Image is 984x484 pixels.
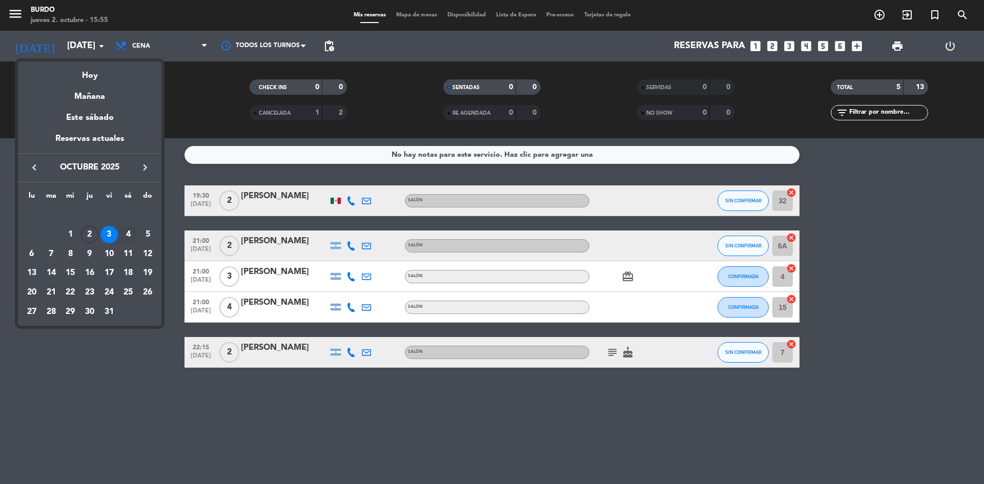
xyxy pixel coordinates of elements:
[119,190,138,206] th: sábado
[138,244,157,264] td: 12 de octubre de 2025
[22,190,42,206] th: lunes
[119,264,137,282] div: 18
[42,283,61,302] td: 21 de octubre de 2025
[138,225,157,244] td: 5 de octubre de 2025
[22,263,42,283] td: 13 de octubre de 2025
[42,302,61,322] td: 28 de octubre de 2025
[22,302,42,322] td: 27 de octubre de 2025
[119,225,138,244] td: 4 de octubre de 2025
[80,283,99,302] td: 23 de octubre de 2025
[60,283,80,302] td: 22 de octubre de 2025
[100,226,118,243] div: 3
[61,284,79,301] div: 22
[61,226,79,243] div: 1
[81,226,98,243] div: 2
[80,190,99,206] th: jueves
[100,245,118,263] div: 10
[43,303,60,321] div: 28
[100,303,118,321] div: 31
[80,225,99,244] td: 2 de octubre de 2025
[43,245,60,263] div: 7
[60,190,80,206] th: miércoles
[18,103,161,132] div: Este sábado
[119,263,138,283] td: 18 de octubre de 2025
[18,132,161,153] div: Reservas actuales
[23,284,40,301] div: 20
[61,303,79,321] div: 29
[80,244,99,264] td: 9 de octubre de 2025
[22,244,42,264] td: 6 de octubre de 2025
[60,263,80,283] td: 15 de octubre de 2025
[138,263,157,283] td: 19 de octubre de 2025
[80,302,99,322] td: 30 de octubre de 2025
[81,245,98,263] div: 9
[22,205,157,225] td: OCT.
[44,161,136,174] span: octubre 2025
[80,263,99,283] td: 16 de octubre de 2025
[81,284,98,301] div: 23
[60,225,80,244] td: 1 de octubre de 2025
[18,61,161,82] div: Hoy
[99,283,119,302] td: 24 de octubre de 2025
[99,190,119,206] th: viernes
[139,264,156,282] div: 19
[99,244,119,264] td: 10 de octubre de 2025
[42,263,61,283] td: 14 de octubre de 2025
[61,264,79,282] div: 15
[119,226,137,243] div: 4
[99,225,119,244] td: 3 de octubre de 2025
[136,161,154,174] button: keyboard_arrow_right
[18,82,161,103] div: Mañana
[119,284,137,301] div: 25
[81,264,98,282] div: 16
[119,245,137,263] div: 11
[22,283,42,302] td: 20 de octubre de 2025
[23,303,40,321] div: 27
[100,284,118,301] div: 24
[119,244,138,264] td: 11 de octubre de 2025
[42,244,61,264] td: 7 de octubre de 2025
[139,226,156,243] div: 5
[60,302,80,322] td: 29 de octubre de 2025
[61,245,79,263] div: 8
[42,190,61,206] th: martes
[23,264,40,282] div: 13
[138,283,157,302] td: 26 de octubre de 2025
[99,302,119,322] td: 31 de octubre de 2025
[139,245,156,263] div: 12
[23,245,40,263] div: 6
[60,244,80,264] td: 8 de octubre de 2025
[43,264,60,282] div: 14
[138,190,157,206] th: domingo
[99,263,119,283] td: 17 de octubre de 2025
[119,283,138,302] td: 25 de octubre de 2025
[28,161,40,174] i: keyboard_arrow_left
[25,161,44,174] button: keyboard_arrow_left
[139,284,156,301] div: 26
[100,264,118,282] div: 17
[139,161,151,174] i: keyboard_arrow_right
[81,303,98,321] div: 30
[43,284,60,301] div: 21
